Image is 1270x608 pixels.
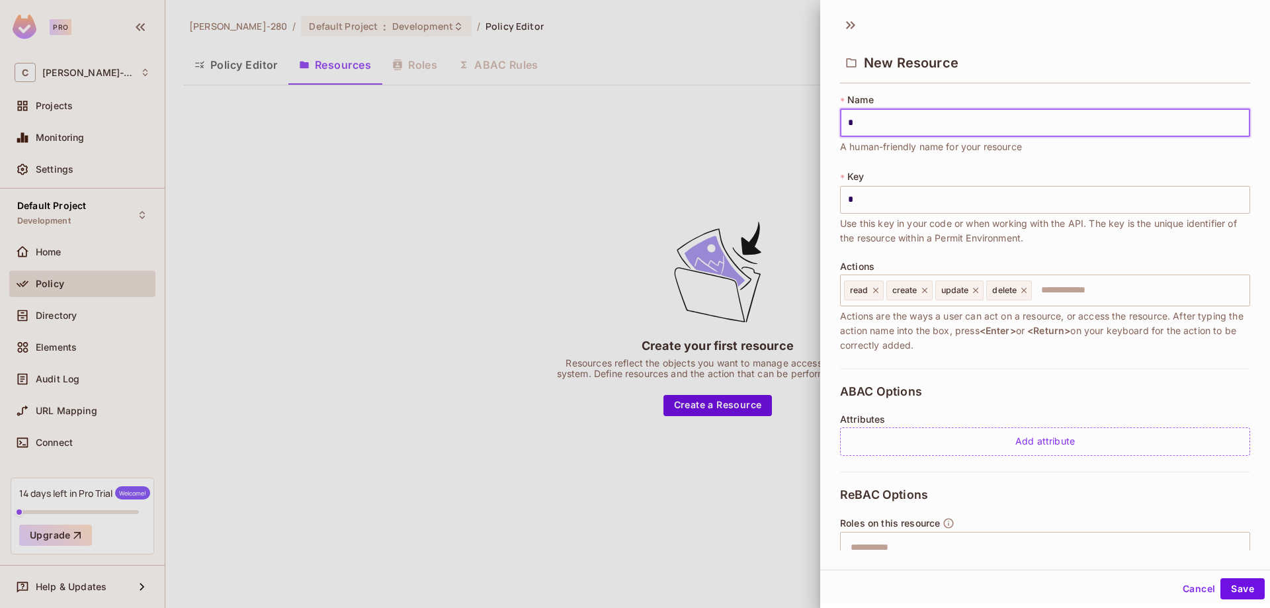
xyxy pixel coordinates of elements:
div: Add attribute [840,427,1250,456]
span: Actions are the ways a user can act on a resource, or access the resource. After typing the actio... [840,309,1250,353]
span: ReBAC Options [840,488,928,501]
span: ABAC Options [840,385,922,398]
span: Use this key in your code or when working with the API. The key is the unique identifier of the r... [840,216,1250,245]
div: update [935,281,984,300]
span: update [941,285,969,296]
span: delete [992,285,1017,296]
span: Key [847,171,864,182]
div: read [844,281,884,300]
div: create [886,281,933,300]
span: A human-friendly name for your resource [840,140,1022,154]
span: read [850,285,868,296]
span: Roles on this resource [840,518,940,529]
span: Actions [840,261,874,272]
span: <Enter> [980,325,1016,336]
span: Name [847,95,874,105]
span: New Resource [864,55,958,71]
div: delete [986,281,1032,300]
span: Attributes [840,414,886,425]
button: Cancel [1177,578,1220,599]
span: <Return> [1027,325,1070,336]
span: create [892,285,917,296]
button: Save [1220,578,1265,599]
